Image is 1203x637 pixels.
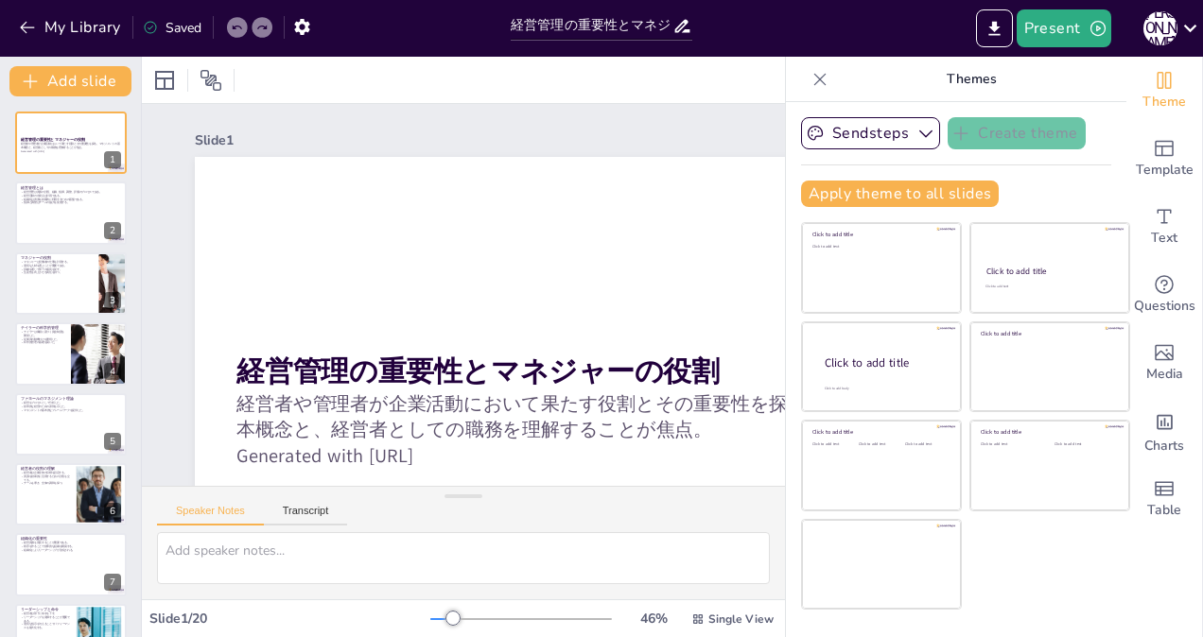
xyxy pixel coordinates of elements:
p: 秩序を作ることで効率的な組織を構築する。 [21,545,121,549]
div: Add charts and graphs [1126,397,1202,465]
div: Add a table [1126,465,1202,533]
div: Add images, graphics, shapes or video [1126,329,1202,397]
div: Click to add title [981,428,1116,436]
p: 経営者や管理者が企業活動において果たす役割とその重要性を探る。マネジメントの基本概念と、経営者としての職務を理解することが焦点。 [236,390,993,442]
span: Charts [1144,436,1184,456]
p: 経営者は企業全体の目標を設定する。 [21,472,71,475]
span: Theme [1142,92,1186,112]
div: Slide 1 / 20 [149,610,430,628]
input: Insert title [511,12,672,40]
div: https://cdn.sendsteps.com/images/logo/sendsteps_logo_white.pnghttps://cdn.sendsteps.com/images/lo... [15,252,127,315]
span: Template [1136,160,1194,181]
div: https://cdn.sendsteps.com/images/logo/sendsteps_logo_white.pnghttps://cdn.sendsteps.com/images/lo... [15,463,127,525]
div: Layout [149,65,180,95]
div: Click to add title [825,354,946,370]
p: 適切な人材を選ぶことが重要である。 [21,264,94,267]
div: 2 [104,222,121,239]
span: Single View [708,611,774,627]
div: Click to add title [812,428,948,436]
p: マネジャーの役割 [21,255,94,261]
p: ファヨールのマネジメント理論 [21,396,121,402]
p: 組織化によりリーダーシップが強化される。 [21,548,121,552]
p: テイラーの科学的管理 [21,325,65,331]
button: Present [1017,9,1111,47]
p: 経営者の役割の理解 [21,466,71,472]
div: 7 [104,574,121,591]
p: 経営資源を用意することが重要である。 [21,542,121,545]
div: Click to add text [812,442,855,447]
div: https://cdn.sendsteps.com/images/logo/sendsteps_logo_white.pnghttps://cdn.sendsteps.com/images/lo... [15,112,127,174]
div: 3 [104,292,121,309]
div: Click to add title [812,231,948,238]
span: Media [1146,364,1183,385]
button: Export to PowerPoint [976,9,1013,47]
div: Change the overall theme [1126,57,1202,125]
p: 経営管理とは [21,185,121,191]
div: Click to add text [859,442,901,447]
p: 経営活動の出発点は計画である。 [21,194,121,198]
div: 1 [104,151,121,168]
div: Click to add title [981,330,1116,337]
div: https://cdn.sendsteps.com/images/logo/sendsteps_logo_white.pnghttps://cdn.sendsteps.com/images/lo... [15,322,127,385]
button: Sendsteps [801,117,940,149]
p: マネジャーは労働者の仕事を計画する。 [21,260,94,264]
p: 生産性を向上させる責任を持つ。 [21,270,94,274]
span: Position [200,69,222,92]
div: Click to add text [981,442,1040,447]
div: Slide 1 [195,131,831,149]
div: [PERSON_NAME] [1143,11,1177,45]
div: 6 [104,503,121,520]
p: 指揮と調整はチームの協力を促進する。 [21,200,121,204]
div: Get real-time input from your audience [1126,261,1202,329]
span: Table [1147,500,1181,521]
div: Click to add text [812,245,948,250]
button: Create theme [948,117,1086,149]
p: リーダーシップを発揮することが重要である。 [21,615,71,622]
div: 5 [104,433,121,450]
div: Click to add text [1055,442,1114,447]
strong: 経営管理の重要性とマネジャーの役割 [236,353,719,390]
button: Add slide [9,66,131,96]
p: チームを導き、全体の調和を保つ。 [21,482,71,486]
span: Text [1151,228,1177,249]
div: Click to add title [986,266,1112,277]
div: 4 [104,363,121,380]
div: 46 % [631,610,676,628]
p: 組織化の重要性 [21,537,121,542]
p: 効率的な経営のための原則を示した。 [21,405,121,408]
button: [PERSON_NAME] [1143,9,1177,47]
p: 経営者は部下に命令を下す。 [21,611,71,615]
span: Questions [1134,296,1195,317]
div: Click to add body [825,386,944,390]
div: Click to add text [905,442,948,447]
button: Apply theme to all slides [801,181,999,207]
button: Speaker Notes [157,505,264,525]
p: 経営をプロセスとして分析した。 [21,401,121,405]
button: My Library [14,12,129,43]
div: Add text boxes [1126,193,1202,261]
p: 資源を効果的に活用するための計画を立てる。 [21,474,71,481]
div: Saved [143,19,201,37]
p: リーダーシップと命令 [21,607,71,612]
p: Themes [835,57,1107,102]
div: Add ready made slides [1126,125,1202,193]
p: 適切な指示を与えることでパフォーマンスを最大化する。 [21,622,71,628]
p: テイラーは業績に基づく賃金制度を開発した。 [21,331,65,337]
p: Generated with [URL] [236,443,993,470]
div: https://cdn.sendsteps.com/images/logo/sendsteps_logo_white.pnghttps://cdn.sendsteps.com/images/lo... [15,181,127,244]
div: https://cdn.sendsteps.com/images/logo/sendsteps_logo_white.pnghttps://cdn.sendsteps.com/images/lo... [15,393,127,456]
p: 従業員の動機づけを重視した。 [21,337,65,341]
button: Transcript [264,505,348,525]
p: Generated with [URL] [21,149,121,153]
p: 訓練を通じて部下の成長を促す。 [21,267,94,271]
div: Click to add text [985,284,1111,289]
p: マネジメントの基本的なフレームワークを提供した。 [21,408,121,412]
p: 組織化は資源を効果的に利用するための基盤である。 [21,197,121,200]
p: 経営管理は資源の計画、組織、指揮、調整、評価のプロセスである。 [21,190,121,194]
strong: 経営管理の重要性とマネジャーの役割 [21,137,85,142]
div: 7 [15,533,127,595]
p: 経営者や管理者が企業活動において果たす役割とその重要性を探る。マネジメントの基本概念と、経営者としての職務を理解することが焦点。 [21,143,121,149]
p: 科学的管理の基礎を築いた。 [21,341,65,345]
